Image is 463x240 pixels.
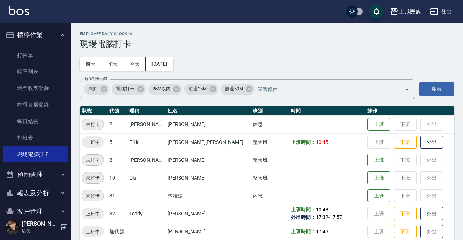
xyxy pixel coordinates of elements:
td: [PERSON_NAME] [128,151,166,169]
div: 電腦打卡 [112,84,146,95]
th: 狀態 [80,106,108,116]
td: 整天班 [251,151,289,169]
td: [PERSON_NAME] [128,115,166,133]
button: 外出 [420,207,443,220]
img: Person [6,220,20,234]
span: 超過50M [221,85,247,92]
button: 客戶管理 [3,202,68,221]
td: Ula [128,169,166,187]
div: 未知 [84,84,109,95]
td: 林雅緹 [166,187,251,205]
h3: 現場電腦打卡 [80,39,454,49]
span: 超過25M [184,85,211,92]
button: 外出 [420,136,443,149]
button: save [369,4,384,19]
button: 上班 [367,189,390,202]
a: 每日結帳 [3,113,68,130]
button: 上班 [367,171,390,185]
button: 上越民族 [387,4,424,19]
td: - [289,205,366,222]
button: 下班 [394,225,417,238]
span: 未知 [84,85,102,92]
a: 帳單列表 [3,64,68,80]
span: 未打卡 [82,174,104,182]
td: 31 [108,187,128,205]
button: 外出 [420,225,443,238]
span: 10:45 [316,139,328,145]
td: 8 [108,151,128,169]
b: 上班時間： [291,229,316,234]
a: 打帳單 [3,47,68,64]
b: 上班時間： [291,207,316,212]
input: 篩選條件 [256,83,392,95]
td: Effie [128,133,166,151]
button: 前天 [80,57,102,71]
span: 25M以內 [148,85,175,92]
button: [DATE] [146,57,173,71]
button: 今天 [124,57,146,71]
button: 搜尋 [419,82,454,96]
button: 報表及分析 [3,184,68,202]
span: 未打卡 [82,121,104,128]
td: [PERSON_NAME] [166,169,251,187]
button: 櫃檯作業 [3,26,68,44]
a: 現場電腦打卡 [3,146,68,162]
span: 10:48 [316,207,328,212]
div: 超過25M [184,84,218,95]
b: 外出時間： [291,214,316,220]
th: 操作 [366,106,454,116]
img: Logo [9,6,29,15]
td: [PERSON_NAME] [166,115,251,133]
td: [PERSON_NAME] [166,205,251,222]
span: 未打卡 [82,192,104,200]
button: 下班 [394,136,417,149]
span: 17:32 [316,214,328,220]
span: 未打卡 [82,156,104,164]
label: 篩選打卡記錄 [85,76,107,81]
td: 5 [108,133,128,151]
td: 休息 [251,115,289,133]
b: 上班時間： [291,139,316,145]
div: 超過50M [221,84,255,95]
td: [PERSON_NAME] [166,151,251,169]
span: 上班中 [82,228,104,235]
td: [PERSON_NAME][PERSON_NAME] [166,133,251,151]
td: Teddy [128,205,166,222]
button: 上班 [367,154,390,167]
a: 現金收支登錄 [3,80,68,96]
button: 下班 [394,207,417,220]
td: 10 [108,169,128,187]
th: 班別 [251,106,289,116]
td: 整天班 [251,133,289,151]
span: 17:57 [330,214,342,220]
h2: Employee Daily Clock In [80,31,454,36]
div: 25M以內 [148,84,182,95]
a: 材料自購登錄 [3,96,68,113]
button: Open [401,84,413,95]
button: 上班 [367,118,390,131]
th: 時間 [289,106,366,116]
th: 姓名 [166,106,251,116]
td: 整天班 [251,169,289,187]
th: 暱稱 [128,106,166,116]
div: 上越民族 [398,7,421,16]
p: 店長 [22,227,58,234]
span: 上班中 [82,139,104,146]
td: 32 [108,205,128,222]
td: 休息 [251,187,289,205]
span: 電腦打卡 [112,85,139,92]
button: 昨天 [102,57,124,71]
span: 17:48 [316,229,328,234]
td: 2 [108,115,128,133]
h5: [PERSON_NAME] [22,220,58,227]
th: 代號 [108,106,128,116]
button: 預約管理 [3,165,68,184]
button: 登出 [427,5,454,18]
span: 上班中 [82,210,104,217]
a: 排班表 [3,130,68,146]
